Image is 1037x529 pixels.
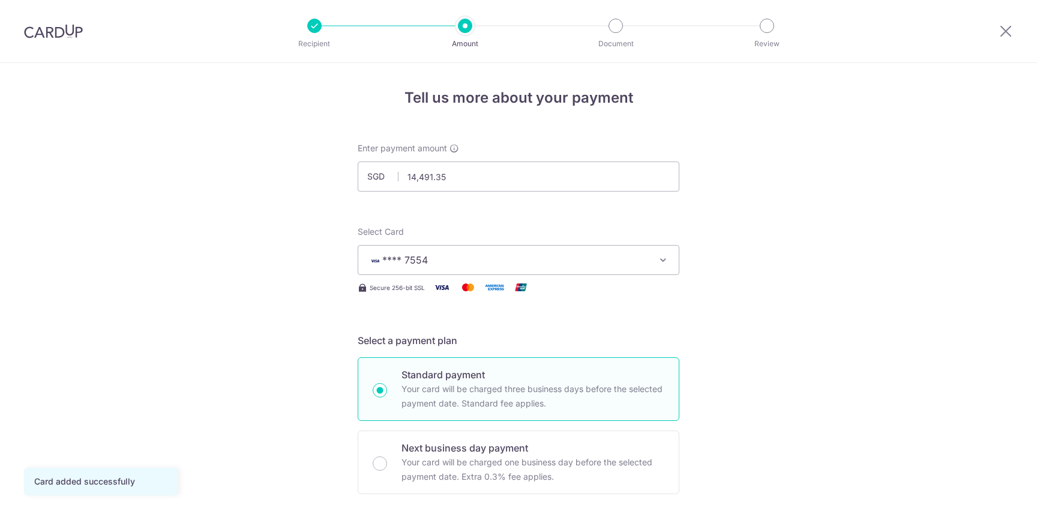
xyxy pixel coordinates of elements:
[401,441,664,455] p: Next business day payment
[24,24,83,38] img: CardUp
[723,38,811,50] p: Review
[270,38,359,50] p: Recipient
[358,142,447,154] span: Enter payment amount
[368,256,382,265] img: VISA
[358,162,679,192] input: 0.00
[482,280,506,295] img: American Express
[571,38,660,50] p: Document
[370,283,425,292] span: Secure 256-bit SSL
[430,280,454,295] img: Visa
[358,87,679,109] h4: Tell us more about your payment
[421,38,509,50] p: Amount
[456,280,480,295] img: Mastercard
[401,382,664,411] p: Your card will be charged three business days before the selected payment date. Standard fee appl...
[367,171,398,183] span: SGD
[358,333,679,348] h5: Select a payment plan
[509,280,533,295] img: Union Pay
[34,476,167,488] div: Card added successfully
[401,455,664,484] p: Your card will be charged one business day before the selected payment date. Extra 0.3% fee applies.
[358,226,404,237] span: translation missing: en.payables.payment_networks.credit_card.summary.labels.select_card
[401,367,664,382] p: Standard payment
